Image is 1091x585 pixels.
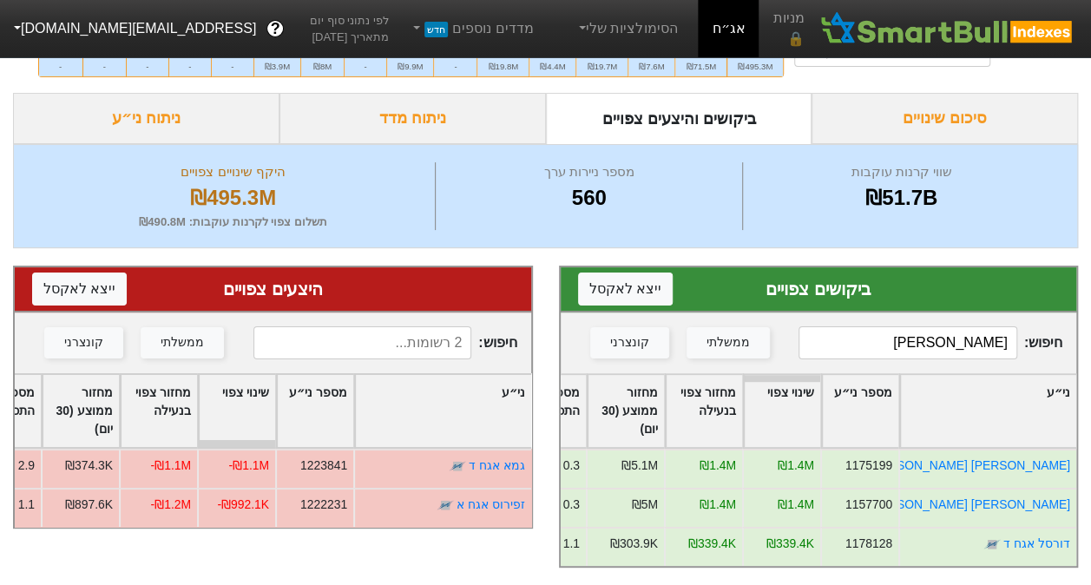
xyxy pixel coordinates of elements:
[845,535,892,553] div: 1178128
[861,497,1070,511] a: [PERSON_NAME] [PERSON_NAME] ז
[675,56,726,76] div: ₪71.5M
[301,56,344,76] div: ₪8M
[563,496,580,514] div: 0.3
[36,182,430,214] div: ₪495.3M
[161,333,204,352] div: ממשלתי
[727,56,783,76] div: ₪495.3M
[799,326,1016,359] input: 558 רשומות...
[121,375,197,447] div: Toggle SortBy
[590,327,669,358] button: קונצרני
[578,276,1060,302] div: ביקושים צפויים
[271,17,280,41] span: ?
[434,56,476,76] div: -
[707,333,750,352] div: ממשלתי
[747,162,1055,182] div: שווי קרנות עוקבות
[628,56,674,76] div: ₪7.6M
[437,496,454,514] img: tase link
[345,56,386,76] div: -
[150,496,191,514] div: -₪1.2M
[217,496,269,514] div: -₪992.1K
[141,327,224,358] button: ממשלתי
[529,56,575,76] div: ₪4.4M
[127,56,168,76] div: -
[64,457,112,475] div: ₪374.3K
[440,182,738,214] div: 560
[228,457,269,475] div: -₪1.1M
[253,326,517,359] span: חיפוש :
[822,375,898,447] div: Toggle SortBy
[169,56,211,76] div: -
[17,457,34,475] div: 2.9
[449,457,466,475] img: tase link
[150,457,191,475] div: -₪1.1M
[299,496,346,514] div: 1222231
[355,375,531,447] div: Toggle SortBy
[457,497,525,511] a: זפירוס אגח א
[845,457,892,475] div: 1175199
[900,375,1076,447] div: Toggle SortBy
[83,56,126,76] div: -
[39,56,82,76] div: -
[424,22,448,37] span: חדש
[799,326,1062,359] span: חיפוש :
[64,333,103,352] div: קונצרני
[845,496,892,514] div: 1157700
[576,56,628,76] div: ₪19.7M
[858,458,1070,472] a: [PERSON_NAME] [PERSON_NAME] ח
[778,457,814,475] div: ₪1.4M
[32,276,514,302] div: היצעים צפויים
[688,535,736,553] div: ₪339.4K
[279,93,546,144] div: ניתוח מדד
[610,333,649,352] div: קונצרני
[469,458,525,472] a: גמא אגח ד
[43,375,119,447] div: Toggle SortBy
[36,162,430,182] div: היקף שינויים צפויים
[546,93,812,144] div: ביקושים והיצעים צפויים
[578,273,673,306] button: ייצא לאקסל
[766,535,814,553] div: ₪339.4K
[199,375,275,447] div: Toggle SortBy
[1003,536,1070,550] a: דורסל אגח ד
[477,56,529,76] div: ₪19.8M
[13,93,279,144] div: ניתוח ני״ע
[36,214,430,231] div: תשלום צפוי לקרנות עוקבות : ₪490.8M
[747,182,1055,214] div: ₪51.7B
[563,457,580,475] div: 0.3
[64,496,112,514] div: ₪897.6K
[563,535,580,553] div: 1.1
[254,56,300,76] div: ₪3.9M
[277,375,353,447] div: Toggle SortBy
[299,457,346,475] div: 1223841
[687,327,770,358] button: ממשלתי
[588,375,664,447] div: Toggle SortBy
[569,11,685,46] a: הסימולציות שלי
[666,375,742,447] div: Toggle SortBy
[44,327,123,358] button: קונצרני
[17,496,34,514] div: 1.1
[812,93,1078,144] div: סיכום שינויים
[621,457,658,475] div: ₪5.1M
[700,496,736,514] div: ₪1.4M
[212,56,253,76] div: -
[744,375,820,447] div: Toggle SortBy
[294,12,389,46] span: לפי נתוני סוף יום מתאריך [DATE]
[403,11,541,46] a: מדדים נוספיםחדש
[778,496,814,514] div: ₪1.4M
[700,457,736,475] div: ₪1.4M
[253,326,471,359] input: 2 רשומות...
[32,273,127,306] button: ייצא לאקסל
[387,56,433,76] div: ₪9.9M
[983,536,1001,553] img: tase link
[632,496,658,514] div: ₪5M
[610,535,658,553] div: ₪303.9K
[440,162,738,182] div: מספר ניירות ערך
[818,11,1077,46] img: SmartBull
